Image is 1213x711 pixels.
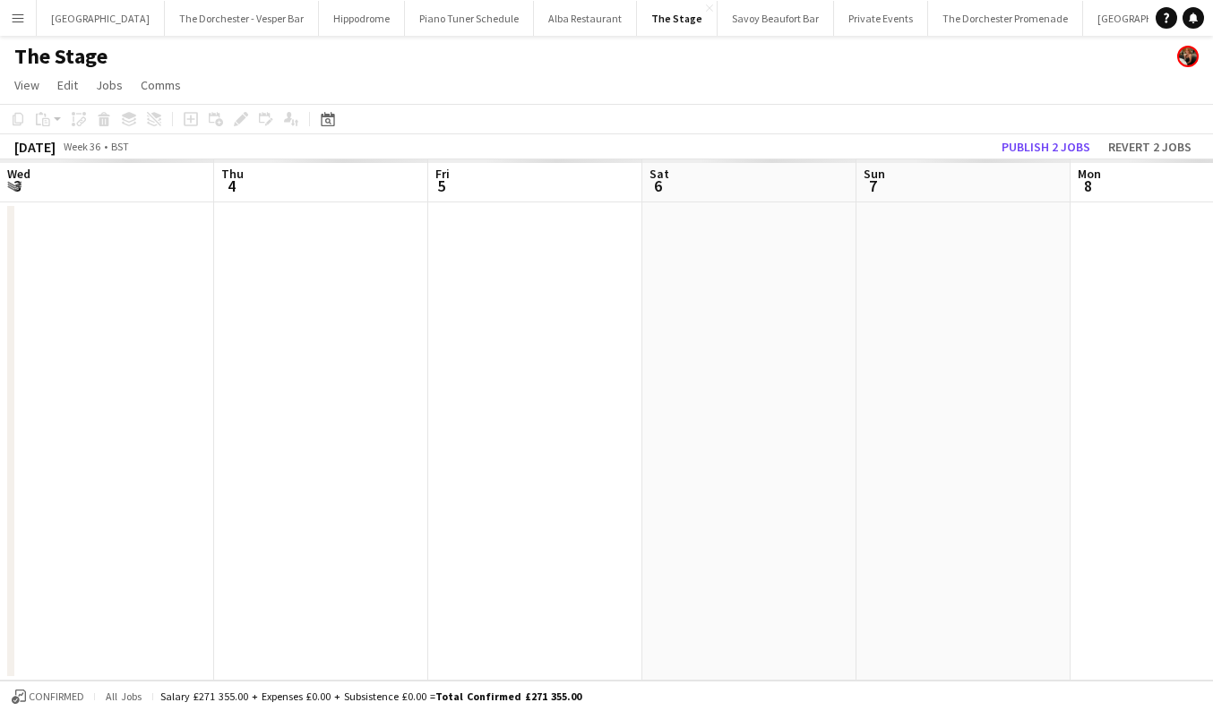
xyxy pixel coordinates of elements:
button: Confirmed [9,687,87,707]
button: Savoy Beaufort Bar [718,1,834,36]
span: Mon [1078,166,1101,182]
span: 7 [861,176,885,196]
button: The Dorchester - Vesper Bar [165,1,319,36]
span: 3 [4,176,30,196]
button: Private Events [834,1,928,36]
span: Confirmed [29,690,84,703]
button: Revert 2 jobs [1101,135,1199,158]
span: All jobs [102,690,145,703]
button: The Stage [637,1,718,36]
button: Piano Tuner Schedule [405,1,534,36]
button: Publish 2 jobs [994,135,1097,158]
span: 8 [1075,176,1101,196]
app-user-avatar: Rosie Skuse [1177,46,1199,67]
a: Comms [133,73,188,97]
button: [GEOGRAPHIC_DATA] [1083,1,1211,36]
span: Week 36 [59,140,104,153]
span: Thu [221,166,244,182]
div: BST [111,140,129,153]
span: Wed [7,166,30,182]
button: The Dorchester Promenade [928,1,1083,36]
span: 5 [433,176,450,196]
button: Hippodrome [319,1,405,36]
span: Sun [864,166,885,182]
a: Jobs [89,73,130,97]
span: Comms [141,77,181,93]
span: Fri [435,166,450,182]
a: View [7,73,47,97]
span: 4 [219,176,244,196]
a: Edit [50,73,85,97]
span: Jobs [96,77,123,93]
div: [DATE] [14,138,56,156]
span: Edit [57,77,78,93]
span: 6 [647,176,669,196]
button: [GEOGRAPHIC_DATA] [37,1,165,36]
button: Alba Restaurant [534,1,637,36]
h1: The Stage [14,43,108,70]
div: Salary £271 355.00 + Expenses £0.00 + Subsistence £0.00 = [160,690,581,703]
span: Total Confirmed £271 355.00 [435,690,581,703]
span: View [14,77,39,93]
span: Sat [650,166,669,182]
